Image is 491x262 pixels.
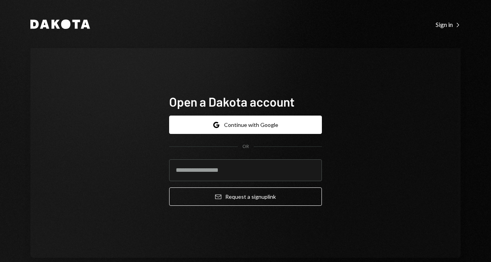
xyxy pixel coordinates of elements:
[436,21,461,29] div: Sign in
[169,187,322,206] button: Request a signuplink
[169,116,322,134] button: Continue with Google
[436,20,461,29] a: Sign in
[242,143,249,150] div: OR
[169,94,322,109] h1: Open a Dakota account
